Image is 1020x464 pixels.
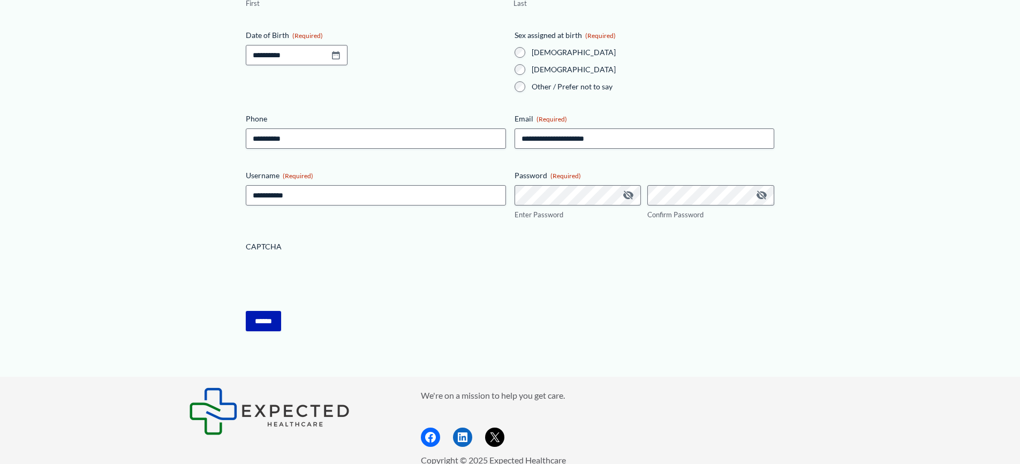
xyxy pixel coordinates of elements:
span: (Required) [283,172,313,180]
legend: Sex assigned at birth [515,30,616,41]
iframe: reCAPTCHA [246,256,409,298]
label: Phone [246,113,505,124]
aside: Footer Widget 2 [421,387,832,447]
button: Hide Password [755,189,768,202]
p: We're on a mission to help you get care. [421,387,832,404]
label: Date of Birth [246,30,505,41]
label: Enter Password [515,210,641,220]
label: Other / Prefer not to say [532,81,774,92]
aside: Footer Widget 1 [189,387,394,435]
span: (Required) [537,115,567,123]
label: CAPTCHA [246,241,774,252]
img: Expected Healthcare Logo - side, dark font, small [189,387,350,435]
legend: Password [515,170,581,181]
label: Username [246,170,505,181]
label: [DEMOGRAPHIC_DATA] [532,64,774,75]
span: (Required) [550,172,581,180]
label: Confirm Password [647,210,774,220]
label: Email [515,113,774,124]
button: Hide Password [622,189,634,202]
span: (Required) [585,32,616,40]
label: [DEMOGRAPHIC_DATA] [532,47,774,58]
span: (Required) [292,32,323,40]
